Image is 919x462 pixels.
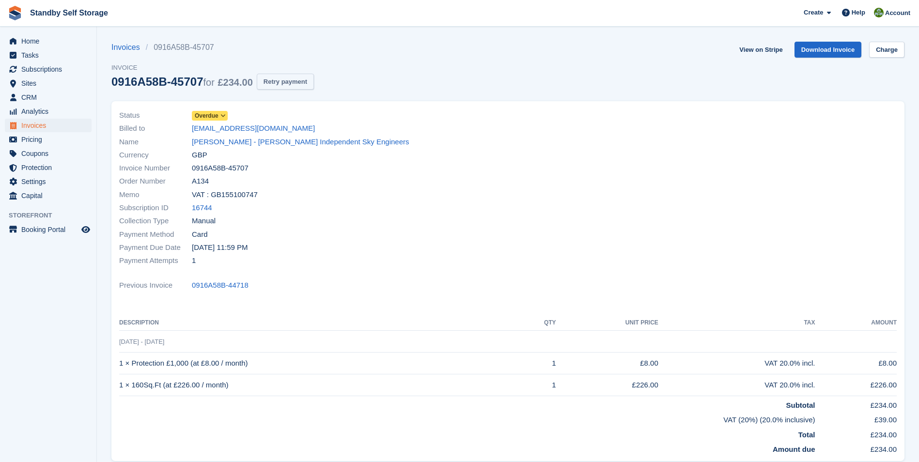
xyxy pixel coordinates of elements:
[119,353,519,374] td: 1 × Protection £1,000 (at £8.00 / month)
[111,42,314,53] nav: breadcrumbs
[192,137,409,148] a: [PERSON_NAME] - [PERSON_NAME] Independent Sky Engineers
[5,105,92,118] a: menu
[192,176,209,187] span: A134
[203,77,214,88] span: for
[21,105,79,118] span: Analytics
[119,374,519,396] td: 1 × 160Sq.Ft (at £226.00 / month)
[815,374,897,396] td: £226.00
[5,91,92,104] a: menu
[786,401,815,409] strong: Subtotal
[815,440,897,455] td: £234.00
[5,223,92,236] a: menu
[192,123,315,134] a: [EMAIL_ADDRESS][DOMAIN_NAME]
[119,338,164,345] span: [DATE] - [DATE]
[111,75,253,88] div: 0916A58B-45707
[119,163,192,174] span: Invoice Number
[119,189,192,200] span: Memo
[119,110,192,121] span: Status
[119,137,192,148] span: Name
[815,353,897,374] td: £8.00
[5,147,92,160] a: menu
[119,202,192,214] span: Subscription ID
[519,374,556,396] td: 1
[5,62,92,76] a: menu
[556,353,658,374] td: £8.00
[556,374,658,396] td: £226.00
[5,34,92,48] a: menu
[192,150,207,161] span: GBP
[735,42,786,58] a: View on Stripe
[815,411,897,426] td: £39.00
[519,353,556,374] td: 1
[21,189,79,202] span: Capital
[21,48,79,62] span: Tasks
[192,216,216,227] span: Manual
[556,315,658,331] th: Unit Price
[119,315,519,331] th: Description
[885,8,910,18] span: Account
[195,111,218,120] span: Overdue
[119,150,192,161] span: Currency
[519,315,556,331] th: QTY
[192,202,212,214] a: 16744
[119,242,192,253] span: Payment Due Date
[21,62,79,76] span: Subscriptions
[5,189,92,202] a: menu
[119,411,815,426] td: VAT (20%) (20.0% inclusive)
[119,176,192,187] span: Order Number
[815,426,897,441] td: £234.00
[192,280,249,291] a: 0916A58B-44718
[218,77,253,88] span: £234.00
[5,77,92,90] a: menu
[21,133,79,146] span: Pricing
[80,224,92,235] a: Preview store
[26,5,112,21] a: Standby Self Storage
[192,255,196,266] span: 1
[852,8,865,17] span: Help
[21,77,79,90] span: Sites
[119,216,192,227] span: Collection Type
[9,211,96,220] span: Storefront
[21,223,79,236] span: Booking Portal
[192,110,228,121] a: Overdue
[111,42,146,53] a: Invoices
[5,133,92,146] a: menu
[798,431,815,439] strong: Total
[119,229,192,240] span: Payment Method
[5,119,92,132] a: menu
[192,242,248,253] time: 2025-08-19 22:59:59 UTC
[192,229,208,240] span: Card
[658,380,815,391] div: VAT 20.0% incl.
[658,315,815,331] th: Tax
[815,396,897,411] td: £234.00
[8,6,22,20] img: stora-icon-8386f47178a22dfd0bd8f6a31ec36ba5ce8667c1dd55bd0f319d3a0aa187defe.svg
[874,8,884,17] img: Steve Hambridge
[21,34,79,48] span: Home
[21,91,79,104] span: CRM
[804,8,823,17] span: Create
[815,315,897,331] th: Amount
[658,358,815,369] div: VAT 20.0% incl.
[192,189,258,200] span: VAT : GB155100747
[119,123,192,134] span: Billed to
[192,163,249,174] span: 0916A58B-45707
[21,119,79,132] span: Invoices
[794,42,862,58] a: Download Invoice
[21,161,79,174] span: Protection
[773,445,815,453] strong: Amount due
[869,42,904,58] a: Charge
[257,74,314,90] button: Retry payment
[119,280,192,291] span: Previous Invoice
[21,147,79,160] span: Coupons
[119,255,192,266] span: Payment Attempts
[21,175,79,188] span: Settings
[5,175,92,188] a: menu
[5,48,92,62] a: menu
[111,63,314,73] span: Invoice
[5,161,92,174] a: menu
